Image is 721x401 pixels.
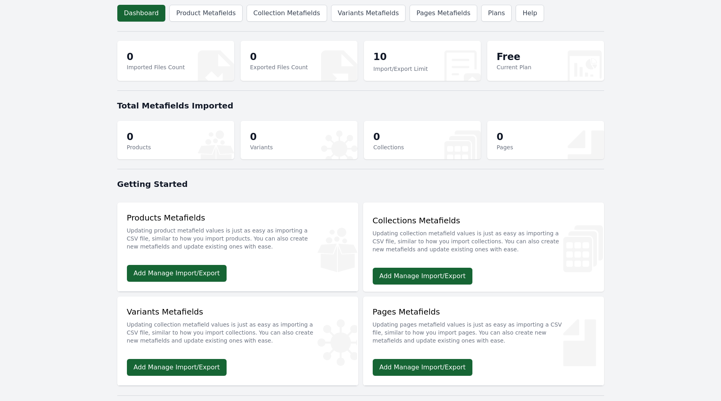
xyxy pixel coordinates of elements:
a: Plans [481,5,512,22]
p: Updating product metafield values is just as easy as importing a CSV file, similar to how you imp... [127,223,349,251]
p: Collections [374,143,404,151]
p: Free [497,50,532,63]
div: Variants Metafields [127,306,349,349]
p: Current Plan [497,63,532,71]
p: 0 [127,50,185,63]
p: Import/Export Limit [374,65,428,73]
a: Variants Metafields [331,5,406,22]
p: Products [127,143,151,151]
a: Help [516,5,544,22]
p: 0 [250,130,273,143]
h1: Total Metafields Imported [117,100,604,111]
a: Add Manage Import/Export [127,359,227,376]
h1: Getting Started [117,178,604,190]
p: 0 [374,130,404,143]
a: Product Metafields [169,5,242,22]
p: Imported Files Count [127,63,185,71]
p: Pages [497,143,513,151]
a: Add Manage Import/Export [373,268,473,285]
p: 0 [127,130,151,143]
a: Add Manage Import/Export [127,265,227,282]
a: Add Manage Import/Export [373,359,473,376]
p: 0 [250,50,308,63]
p: 0 [497,130,513,143]
p: Updating collection metafield values is just as easy as importing a CSV file, similar to how you ... [373,226,594,253]
p: Variants [250,143,273,151]
a: Collection Metafields [247,5,327,22]
div: Pages Metafields [373,306,594,349]
div: Products Metafields [127,212,349,255]
p: 10 [374,50,428,65]
div: Collections Metafields [373,215,594,258]
p: Updating pages metafield values is just as easy as importing a CSV file, similar to how you impor... [373,317,594,345]
p: Exported Files Count [250,63,308,71]
p: Updating collection metafield values is just as easy as importing a CSV file, similar to how you ... [127,317,349,345]
a: Dashboard [117,5,166,22]
a: Pages Metafields [410,5,477,22]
